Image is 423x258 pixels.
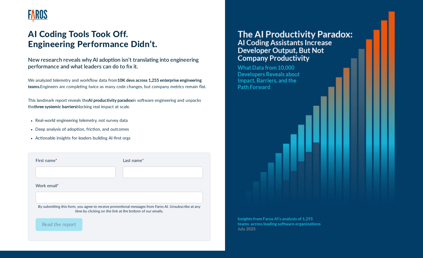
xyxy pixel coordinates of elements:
[28,98,210,110] p: This landmark report reveals the in software engineering and unpacks the blocking real impact at ...
[36,205,203,213] div: By submitting this form, you agree to receive promotional messages from Faros Al. Unsubscribe at ...
[36,218,82,231] input: Read the report
[35,126,210,133] li: Deep analysis of adoption, friction, and outcomes
[88,98,133,103] strong: AI productivity paradox
[36,158,203,236] form: Email Form
[28,29,210,40] h1: AI Coding Tools Took Off.
[28,57,210,70] h2: New research reveals why AI adoption isn’t translating into engineering performance and what lead...
[36,158,116,164] label: First name
[28,40,210,50] h1: Engineering Performance Didn’t.
[28,10,47,22] img: Faros Logo
[123,158,203,164] label: Last name
[35,135,210,142] li: Actionable insights for leaders building AI-first orgs
[28,77,210,90] p: We analyzed telemetry and workflow data from Engineers are completing twice as many code changes,...
[34,105,76,109] strong: three systemic barriers
[36,183,203,189] label: Work email
[35,118,210,124] li: Real-world engineering telemetry, not survey data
